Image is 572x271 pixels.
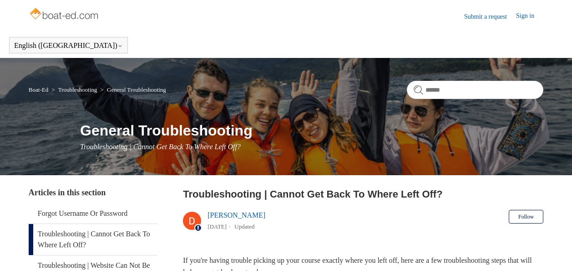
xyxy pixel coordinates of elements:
a: General Troubleshooting [107,86,166,93]
time: 05/14/2024, 15:31 [208,223,227,230]
a: Sign in [516,11,543,22]
h2: Troubleshooting | Cannot Get Back To Where Left Off? [183,187,543,202]
a: Forgot Username Or Password [29,203,157,224]
button: English ([GEOGRAPHIC_DATA]) [14,42,123,50]
li: Updated [234,223,254,230]
span: Articles in this section [29,188,106,197]
input: Search [407,81,543,99]
a: Submit a request [464,12,516,21]
a: Troubleshooting [58,86,97,93]
li: Boat-Ed [29,86,50,93]
a: Troubleshooting | Cannot Get Back To Where Left Off? [29,224,157,255]
span: Troubleshooting | Cannot Get Back To Where Left Off? [80,143,241,151]
h1: General Troubleshooting [80,120,543,141]
li: Troubleshooting [50,86,98,93]
button: Follow Article [509,210,543,224]
a: [PERSON_NAME] [208,211,265,219]
a: Boat-Ed [29,86,48,93]
li: General Troubleshooting [99,86,166,93]
img: Boat-Ed Help Center home page [29,5,101,24]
